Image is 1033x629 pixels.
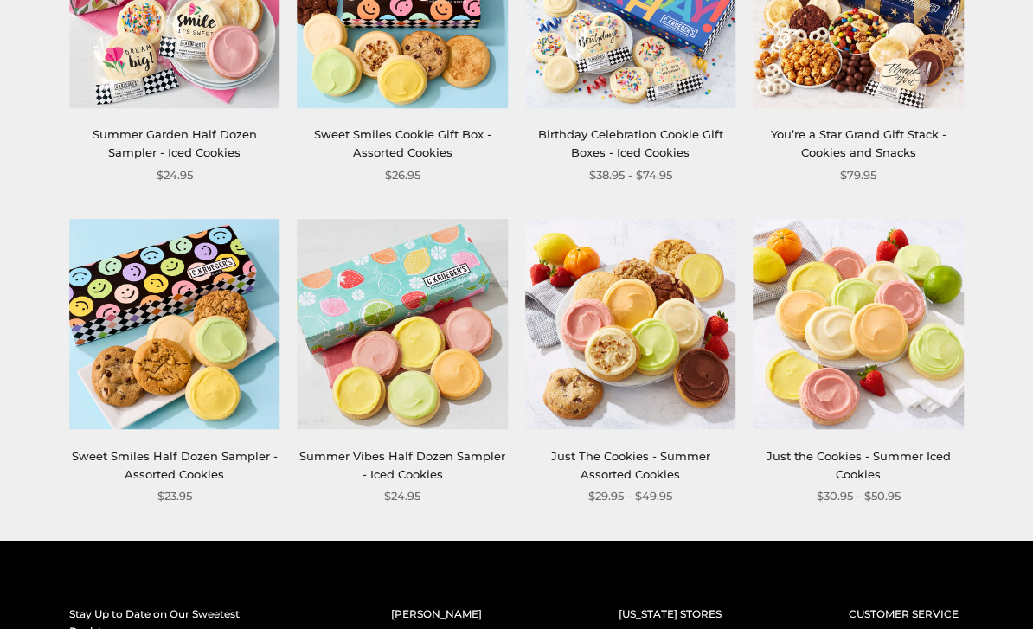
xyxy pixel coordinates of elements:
[771,128,946,160] a: You’re a Star Grand Gift Stack - Cookies and Snacks
[754,220,965,431] img: Just the Cookies - Summer Iced Cookies
[849,607,964,624] h2: CUSTOMER SERVICE
[525,220,736,431] img: Just The Cookies - Summer Assorted Cookies
[551,450,710,482] a: Just The Cookies - Summer Assorted Cookies
[619,607,722,624] h2: [US_STATE] STORES
[391,607,491,624] h2: [PERSON_NAME]
[14,563,179,615] iframe: Sign Up via Text for Offers
[538,128,723,160] a: Birthday Celebration Cookie Gift Boxes - Iced Cookies
[93,128,257,160] a: Summer Garden Half Dozen Sampler - Iced Cookies
[157,488,192,506] span: $23.95
[72,450,278,482] a: Sweet Smiles Half Dozen Sampler - Assorted Cookies
[69,220,280,431] img: Sweet Smiles Half Dozen Sampler - Assorted Cookies
[299,450,505,482] a: Summer Vibes Half Dozen Sampler - Iced Cookies
[840,167,876,185] span: $79.95
[314,128,491,160] a: Sweet Smiles Cookie Gift Box - Assorted Cookies
[385,167,420,185] span: $26.95
[384,488,420,506] span: $24.95
[589,167,672,185] span: $38.95 - $74.95
[297,220,508,431] img: Summer Vibes Half Dozen Sampler - Iced Cookies
[817,488,901,506] span: $30.95 - $50.95
[767,450,951,482] a: Just the Cookies - Summer Iced Cookies
[157,167,193,185] span: $24.95
[588,488,672,506] span: $29.95 - $49.95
